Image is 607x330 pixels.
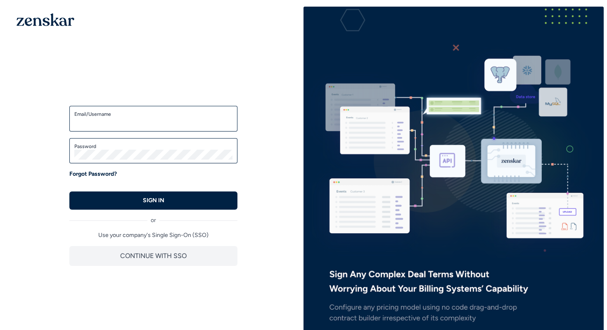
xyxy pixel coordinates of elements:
button: SIGN IN [69,191,237,210]
label: Password [74,143,232,150]
div: or [69,210,237,225]
button: CONTINUE WITH SSO [69,246,237,266]
p: Use your company's Single Sign-On (SSO) [69,231,237,239]
p: SIGN IN [143,196,164,205]
label: Email/Username [74,111,232,117]
img: 1OGAJ2xQqyY4LXKgY66KYq0eOWRCkrZdAb3gUhuVAqdWPZE9SRJmCz+oDMSn4zDLXe31Ii730ItAGKgCKgCCgCikA4Av8PJUP... [17,13,74,26]
a: Forgot Password? [69,170,117,178]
